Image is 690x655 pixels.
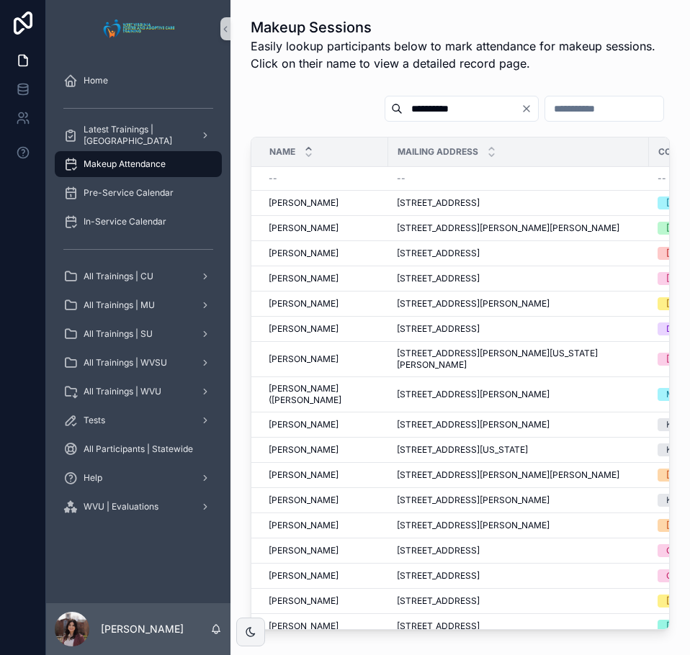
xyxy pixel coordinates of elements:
[658,173,666,184] span: --
[269,545,339,556] span: [PERSON_NAME]
[269,353,339,365] span: [PERSON_NAME]
[397,545,640,556] a: [STREET_ADDRESS]
[397,298,550,310] span: [STREET_ADDRESS][PERSON_NAME]
[269,520,339,531] span: [PERSON_NAME]
[269,248,339,259] span: [PERSON_NAME]
[269,520,380,531] a: [PERSON_NAME]
[397,570,640,582] a: [STREET_ADDRESS]
[269,353,380,365] a: [PERSON_NAME]
[84,357,167,369] span: All Trainings | WVSU
[397,520,640,531] a: [STREET_ADDRESS][PERSON_NAME]
[55,263,222,289] a: All Trainings | CU
[55,151,222,177] a: Makeup Attendance
[55,180,222,206] a: Pre-Service Calendar
[397,273,640,284] a: [STREET_ADDRESS]
[269,173,380,184] a: --
[269,222,339,234] span: [PERSON_NAME]
[397,273,480,284] span: [STREET_ADDRESS]
[269,494,339,506] span: [PERSON_NAME]
[84,299,155,311] span: All Trainings | MU
[269,323,339,335] span: [PERSON_NAME]
[269,570,339,582] span: [PERSON_NAME]
[397,444,528,456] span: [STREET_ADDRESS][US_STATE]
[55,122,222,148] a: Latest Trainings | [GEOGRAPHIC_DATA]
[269,197,339,209] span: [PERSON_NAME]
[397,389,550,400] span: [STREET_ADDRESS][PERSON_NAME]
[397,222,640,234] a: [STREET_ADDRESS][PERSON_NAME][PERSON_NAME]
[84,415,105,426] span: Tests
[397,620,640,632] a: [STREET_ADDRESS]
[55,209,222,235] a: In-Service Calendar
[55,321,222,347] a: All Trainings | SU
[397,570,480,582] span: [STREET_ADDRESS]
[55,68,222,94] a: Home
[397,494,640,506] a: [STREET_ADDRESS][PERSON_NAME]
[397,419,640,430] a: [STREET_ADDRESS][PERSON_NAME]
[397,197,480,209] span: [STREET_ADDRESS]
[397,419,550,430] span: [STREET_ADDRESS][PERSON_NAME]
[269,545,380,556] a: [PERSON_NAME]
[269,469,380,481] a: [PERSON_NAME]
[55,465,222,491] a: Help
[99,17,178,40] img: App logo
[269,419,339,430] span: [PERSON_NAME]
[84,443,193,455] span: All Participants | Statewide
[84,328,153,340] span: All Trainings | SU
[397,520,550,531] span: [STREET_ADDRESS][PERSON_NAME]
[46,58,230,603] div: scrollable content
[84,501,158,512] span: WVU | Evaluations
[397,620,480,632] span: [STREET_ADDRESS]
[55,292,222,318] a: All Trainings | MU
[84,124,189,147] span: Latest Trainings | [GEOGRAPHIC_DATA]
[269,620,339,632] span: [PERSON_NAME]
[521,103,538,114] button: Clear
[397,469,619,481] span: [STREET_ADDRESS][PERSON_NAME][PERSON_NAME]
[55,407,222,433] a: Tests
[55,379,222,405] a: All Trainings | WVU
[397,494,550,506] span: [STREET_ADDRESS][PERSON_NAME]
[84,271,153,282] span: All Trainings | CU
[269,595,380,607] a: [PERSON_NAME]
[269,469,339,481] span: [PERSON_NAME]
[397,298,640,310] a: [STREET_ADDRESS][PERSON_NAME]
[397,323,640,335] a: [STREET_ADDRESS]
[251,37,670,72] span: Easily lookup participants below to mark attendance for makeup sessions. Click on their name to v...
[269,298,380,310] a: [PERSON_NAME]
[398,146,478,158] span: Mailing Address
[397,389,640,400] a: [STREET_ADDRESS][PERSON_NAME]
[251,17,670,37] h1: Makeup Sessions
[397,323,480,335] span: [STREET_ADDRESS]
[397,444,640,456] a: [STREET_ADDRESS][US_STATE]
[269,570,380,582] a: [PERSON_NAME]
[397,595,640,607] a: [STREET_ADDRESS]
[269,595,339,607] span: [PERSON_NAME]
[269,494,380,506] a: [PERSON_NAME]
[84,216,166,227] span: In-Service Calendar
[269,323,380,335] a: [PERSON_NAME]
[269,444,339,456] span: [PERSON_NAME]
[397,248,640,259] a: [STREET_ADDRESS]
[84,472,102,484] span: Help
[269,383,380,406] a: [PERSON_NAME] ([PERSON_NAME]
[269,273,380,284] a: [PERSON_NAME]
[269,620,380,632] a: [PERSON_NAME]
[397,173,406,184] span: --
[397,173,640,184] a: --
[397,469,640,481] a: [STREET_ADDRESS][PERSON_NAME][PERSON_NAME]
[55,494,222,520] a: WVU | Evaluations
[666,569,685,582] div: Clay
[55,350,222,376] a: All Trainings | WVSU
[397,348,640,371] a: [STREET_ADDRESS][PERSON_NAME][US_STATE][PERSON_NAME]
[84,75,108,86] span: Home
[269,298,339,310] span: [PERSON_NAME]
[397,595,480,607] span: [STREET_ADDRESS]
[84,158,166,170] span: Makeup Attendance
[84,386,161,397] span: All Trainings | WVU
[397,222,619,234] span: [STREET_ADDRESS][PERSON_NAME][PERSON_NAME]
[269,419,380,430] a: [PERSON_NAME]
[397,248,480,259] span: [STREET_ADDRESS]
[84,187,174,199] span: Pre-Service Calendar
[55,436,222,462] a: All Participants | Statewide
